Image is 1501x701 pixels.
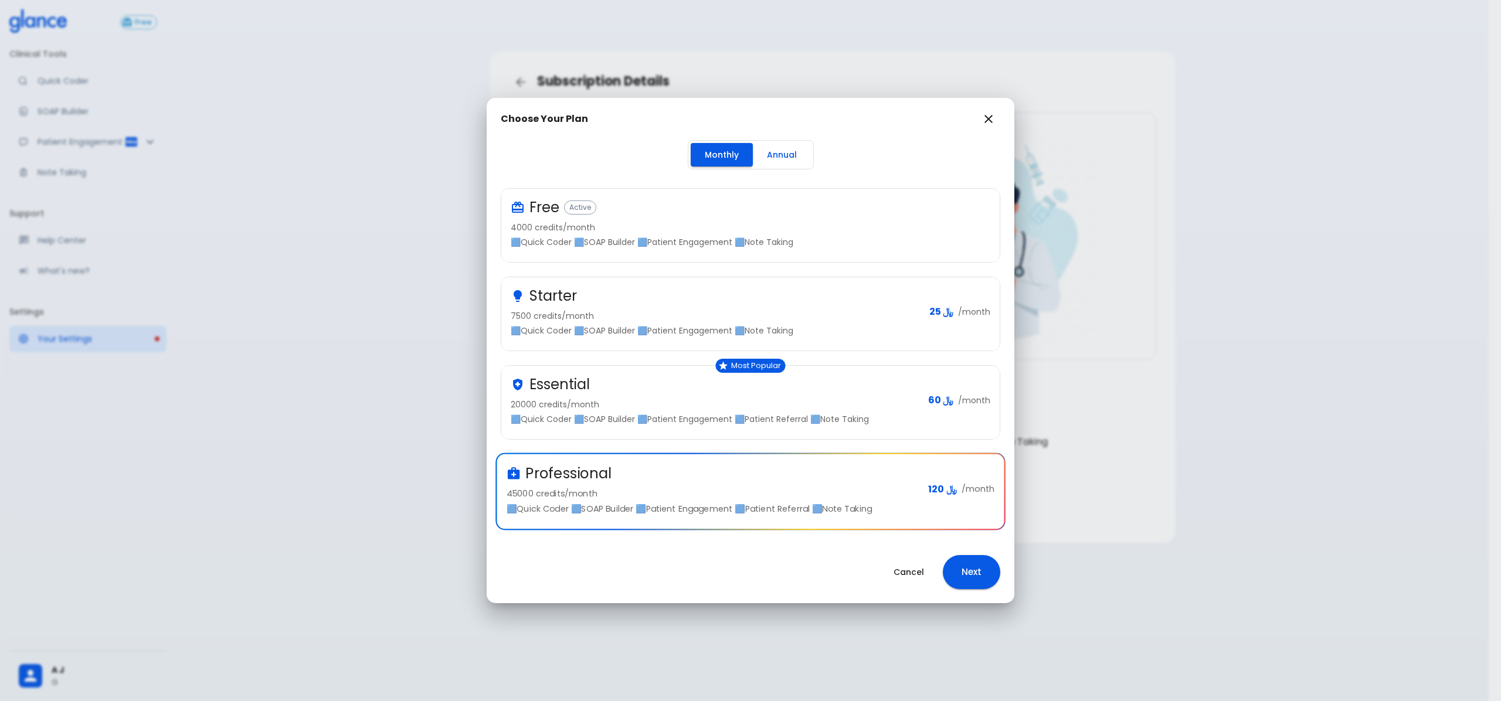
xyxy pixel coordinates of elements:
h2: Choose Your Plan [501,113,588,125]
p: /month [958,306,990,318]
span: ﷼ 25 [929,306,953,318]
p: 🟦Quick Coder 🟦SOAP Builder 🟦Patient Engagement 🟦Note Taking [511,325,920,336]
h3: Free [529,198,559,217]
button: Cancel [879,560,938,584]
p: 🟦Quick Coder 🟦SOAP Builder 🟦Patient Engagement 🟦Patient Referral 🟦Note Taking [511,413,919,425]
p: 7500 credits/month [511,310,920,322]
p: 4000 credits/month [511,222,981,233]
span: Most Popular [726,362,786,370]
p: 45000 credits/month [507,488,919,499]
h3: Professional [525,464,612,483]
h3: Starter [529,287,577,305]
p: 20000 credits/month [511,399,919,410]
span: ﷼ 120 [928,483,957,495]
button: Next [943,555,1000,589]
button: Annual [753,143,811,167]
span: ﷼ 60 [928,394,953,406]
span: Active [565,203,596,212]
h3: Essential [529,375,590,394]
p: 🟦Quick Coder 🟦SOAP Builder 🟦Patient Engagement 🟦Patient Referral 🟦Note Taking [507,502,919,514]
button: Monthly [691,143,753,167]
p: /month [962,483,994,495]
p: 🟦Quick Coder 🟦SOAP Builder 🟦Patient Engagement 🟦Note Taking [511,236,981,248]
p: /month [958,394,990,406]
